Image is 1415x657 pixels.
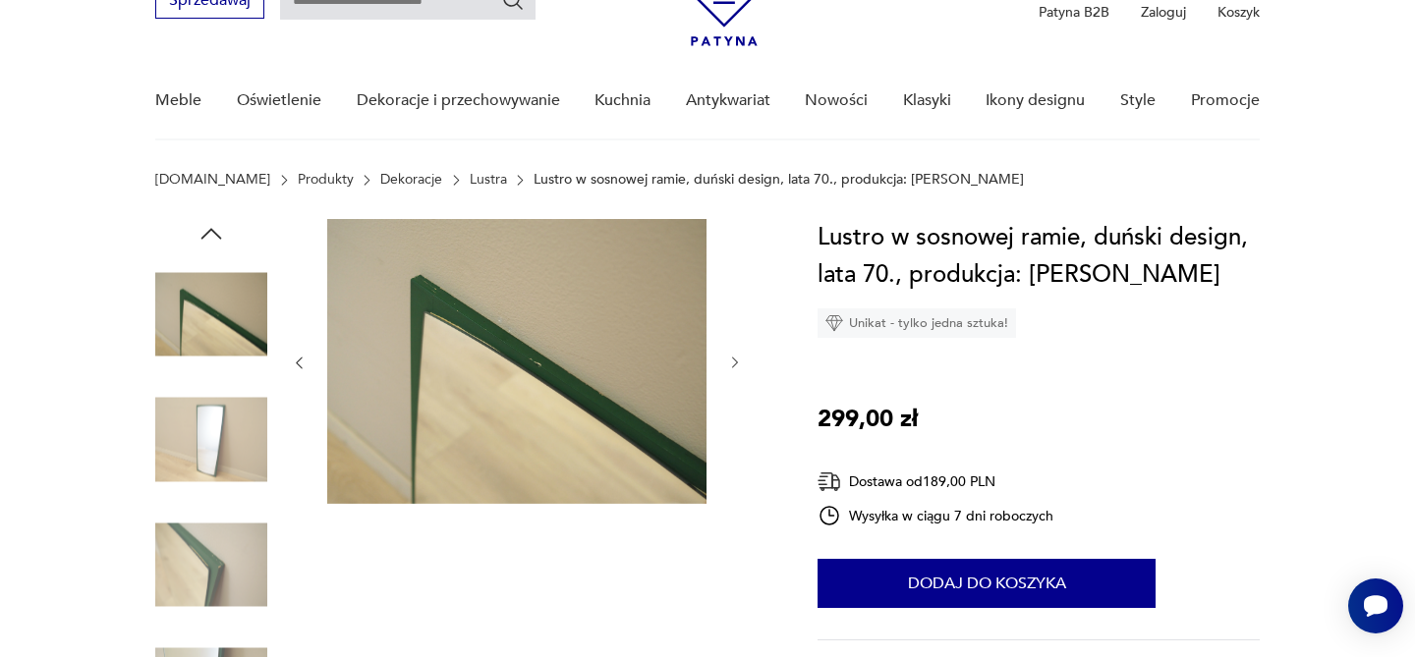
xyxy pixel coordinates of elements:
a: Lustra [470,172,507,188]
div: Wysyłka w ciągu 7 dni roboczych [818,504,1053,527]
a: Ikony designu [986,63,1085,138]
img: Ikona dostawy [818,469,841,494]
p: Zaloguj [1141,3,1186,22]
div: Unikat - tylko jedna sztuka! [818,308,1016,338]
a: Oświetlenie [237,63,321,138]
p: Patyna B2B [1039,3,1109,22]
img: Zdjęcie produktu Lustro w sosnowej ramie, duński design, lata 70., produkcja: Dania [155,509,267,621]
a: Antykwariat [686,63,770,138]
img: Zdjęcie produktu Lustro w sosnowej ramie, duński design, lata 70., produkcja: Dania [155,384,267,496]
button: Dodaj do koszyka [818,559,1156,608]
a: Nowości [805,63,868,138]
img: Ikona diamentu [825,314,843,332]
a: Kuchnia [594,63,651,138]
a: Promocje [1191,63,1260,138]
p: Koszyk [1217,3,1260,22]
a: Klasyki [903,63,951,138]
a: Meble [155,63,201,138]
p: Lustro w sosnowej ramie, duński design, lata 70., produkcja: [PERSON_NAME] [534,172,1024,188]
a: Dekoracje i przechowywanie [357,63,560,138]
img: Zdjęcie produktu Lustro w sosnowej ramie, duński design, lata 70., produkcja: Dania [155,258,267,370]
a: Produkty [298,172,354,188]
img: Zdjęcie produktu Lustro w sosnowej ramie, duński design, lata 70., produkcja: Dania [327,219,707,504]
p: 299,00 zł [818,401,918,438]
div: Dostawa od 189,00 PLN [818,469,1053,494]
a: [DOMAIN_NAME] [155,172,270,188]
a: Style [1120,63,1156,138]
h1: Lustro w sosnowej ramie, duński design, lata 70., produkcja: [PERSON_NAME] [818,219,1259,294]
iframe: Smartsupp widget button [1348,578,1403,633]
a: Dekoracje [380,172,442,188]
